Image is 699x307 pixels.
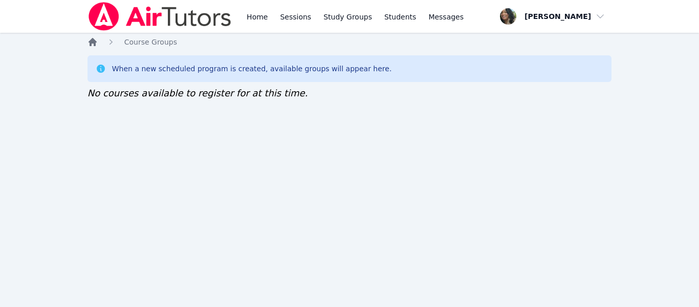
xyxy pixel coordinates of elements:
[88,2,232,31] img: Air Tutors
[124,38,177,46] span: Course Groups
[112,64,392,74] div: When a new scheduled program is created, available groups will appear here.
[124,37,177,47] a: Course Groups
[88,88,308,98] span: No courses available to register for at this time.
[428,12,464,22] span: Messages
[88,37,612,47] nav: Breadcrumb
